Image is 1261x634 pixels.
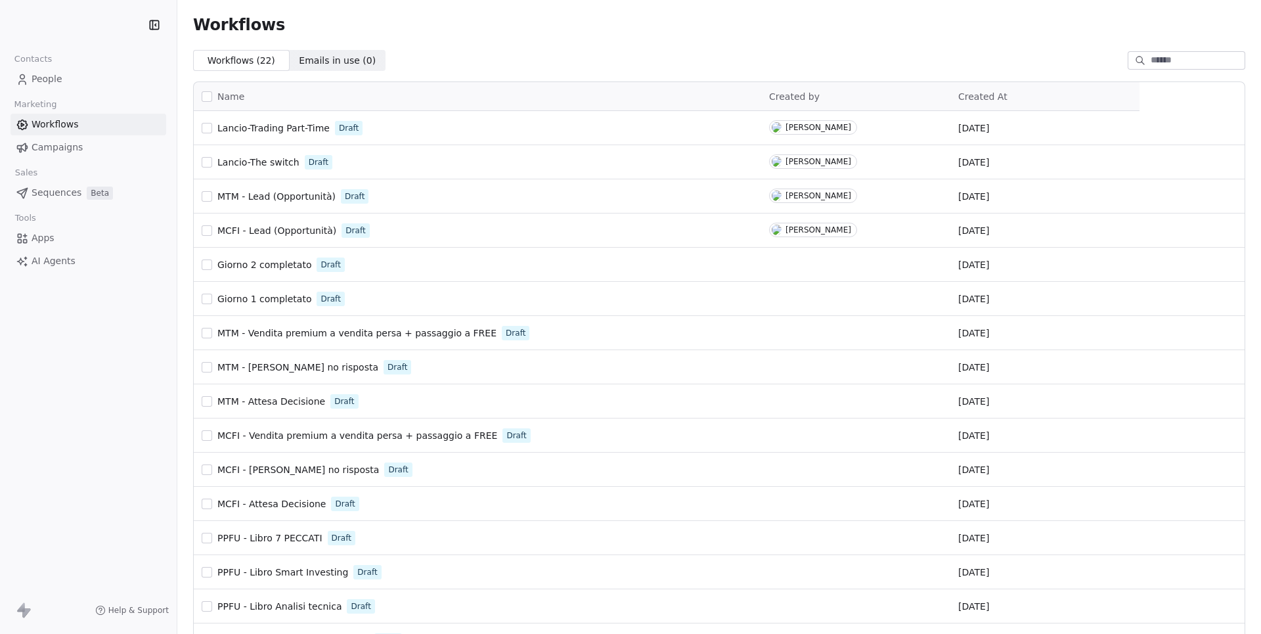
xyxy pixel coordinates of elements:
[217,566,348,579] a: PPFU - Libro Smart Investing
[334,396,354,407] span: Draft
[32,72,62,86] span: People
[217,258,311,271] a: Giorno 2 completato
[345,191,365,202] span: Draft
[11,250,166,272] a: AI Agents
[357,566,377,578] span: Draft
[217,463,379,476] a: MCFI - [PERSON_NAME] no risposta
[388,464,408,476] span: Draft
[958,327,989,340] span: [DATE]
[217,362,378,373] span: MTM - [PERSON_NAME] no risposta
[217,327,497,340] a: MTM - Vendita premium a vendita persa + passaggio a FREE
[958,532,989,545] span: [DATE]
[217,464,379,475] span: MCFI - [PERSON_NAME] no risposta
[321,293,340,305] span: Draft
[108,605,169,616] span: Help & Support
[217,224,336,237] a: MCFI - Lead (Opportunità)
[217,156,299,169] a: Lancio-The switch
[958,395,989,408] span: [DATE]
[299,54,376,68] span: Emails in use ( 0 )
[772,191,782,201] img: D
[387,361,407,373] span: Draft
[9,208,41,228] span: Tools
[217,396,325,407] span: MTM - Attesa Decisione
[217,292,311,306] a: Giorno 1 completato
[958,600,989,613] span: [DATE]
[217,600,342,613] a: PPFU - Libro Analisi tecnica
[217,395,325,408] a: MTM - Attesa Decisione
[309,156,328,168] span: Draft
[958,122,989,135] span: [DATE]
[958,463,989,476] span: [DATE]
[193,16,285,34] span: Workflows
[217,225,336,236] span: MCFI - Lead (Opportunità)
[958,224,989,237] span: [DATE]
[32,141,83,154] span: Campaigns
[785,191,851,200] div: [PERSON_NAME]
[217,157,299,168] span: Lancio-The switch
[785,225,851,235] div: [PERSON_NAME]
[217,191,336,202] span: MTM - Lead (Opportunità)
[11,137,166,158] a: Campaigns
[217,328,497,338] span: MTM - Vendita premium a vendita persa + passaggio a FREE
[321,259,340,271] span: Draft
[958,497,989,510] span: [DATE]
[32,118,79,131] span: Workflows
[32,231,55,245] span: Apps
[351,600,370,612] span: Draft
[958,156,989,169] span: [DATE]
[772,122,782,133] img: D
[217,532,322,545] a: PPFU - Libro 7 PECCATI
[11,68,166,90] a: People
[32,254,76,268] span: AI Agents
[769,91,820,102] span: Created by
[345,225,365,237] span: Draft
[217,190,336,203] a: MTM - Lead (Opportunità)
[772,156,782,167] img: D
[332,532,351,544] span: Draft
[958,292,989,306] span: [DATE]
[217,294,311,304] span: Giorno 1 completato
[217,123,330,133] span: Lancio-Trading Part-Time
[772,225,782,235] img: D
[506,430,526,442] span: Draft
[32,186,81,200] span: Sequences
[9,95,62,114] span: Marketing
[11,227,166,249] a: Apps
[95,605,169,616] a: Help & Support
[9,49,58,69] span: Contacts
[217,430,497,441] span: MCFI - Vendita premium a vendita persa + passaggio a FREE
[9,163,43,183] span: Sales
[217,361,378,374] a: MTM - [PERSON_NAME] no risposta
[506,327,525,339] span: Draft
[339,122,359,134] span: Draft
[217,90,244,104] span: Name
[87,187,113,200] span: Beta
[217,499,326,509] span: MCFI - Attesa Decisione
[958,566,989,579] span: [DATE]
[335,498,355,510] span: Draft
[785,157,851,166] div: [PERSON_NAME]
[217,497,326,510] a: MCFI - Attesa Decisione
[217,429,497,442] a: MCFI - Vendita premium a vendita persa + passaggio a FREE
[958,429,989,442] span: [DATE]
[958,361,989,374] span: [DATE]
[217,533,322,543] span: PPFU - Libro 7 PECCATI
[785,123,851,132] div: [PERSON_NAME]
[217,122,330,135] a: Lancio-Trading Part-Time
[958,258,989,271] span: [DATE]
[11,182,166,204] a: SequencesBeta
[217,260,311,270] span: Giorno 2 completato
[11,114,166,135] a: Workflows
[217,601,342,612] span: PPFU - Libro Analisi tecnica
[958,91,1007,102] span: Created At
[217,567,348,577] span: PPFU - Libro Smart Investing
[958,190,989,203] span: [DATE]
